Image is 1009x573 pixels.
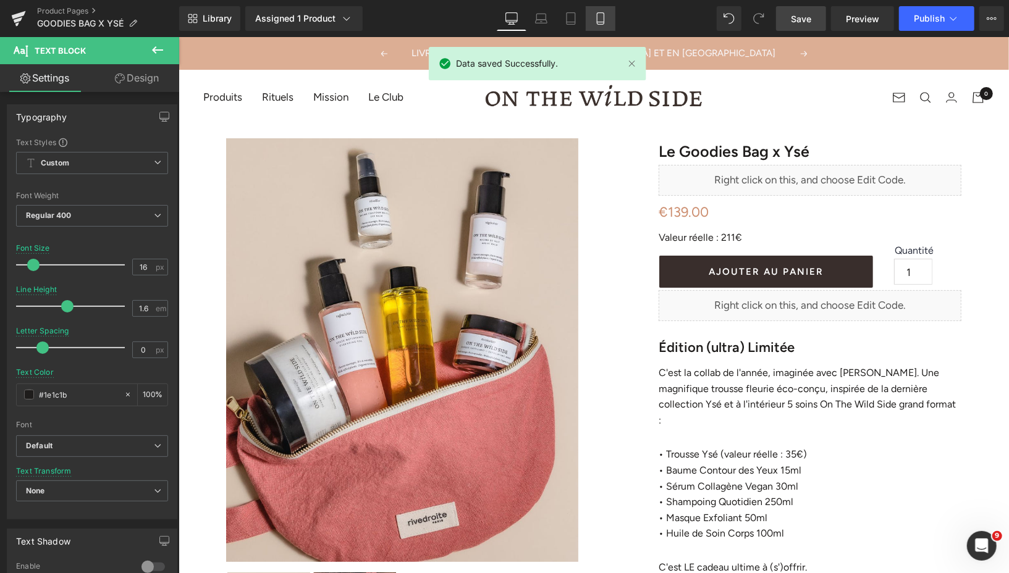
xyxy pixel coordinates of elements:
a: Panier [793,55,806,66]
span: • Sérum Collagène Vegan 30ml [480,443,620,455]
div: Text Transform [16,467,72,475]
iframe: Intercom live chat [967,531,997,561]
span: C'est LE cadeau ultime à (s')offrir. [480,524,628,536]
div: Text Shadow [16,529,70,546]
p: • Trousse Ysé (valeur réelle : 35€) [480,409,783,425]
a: Mission [135,51,170,69]
a: Tablet [556,6,586,31]
b: None [26,486,45,495]
div: Assigned 1 Product [255,12,353,25]
span: Preview [846,12,879,25]
span: AJOUTER AU PANIER [530,229,645,240]
a: Preview [831,6,894,31]
a: Rituels [83,51,115,69]
p: • Masque Exfoliant 50ml [480,473,783,489]
span: Text Block [35,46,86,56]
a: Recherche [741,55,753,66]
img: Goodies bag X Ysé [48,101,400,525]
span: Library [203,13,232,24]
button: More [979,6,1004,31]
div: Text Color [16,368,54,377]
p: • Huile de Soin Corps 100ml [480,488,783,504]
b: Regular 400 [26,211,72,220]
cart-count: 0 [801,50,814,63]
p: • Baume Contour des Yeux 15ml [480,425,783,441]
span: Save [791,12,811,25]
span: em [156,304,166,312]
b: Custom [41,158,69,169]
p: • Shampoing Quotidien 250ml [480,457,783,473]
i: Default [26,441,53,451]
a: Desktop [497,6,526,31]
a: Design [92,64,182,92]
p: Le Goodies Bag x Ysé [480,101,783,128]
p: LIVRAISON OFFERTE DÈS 49€ EN [GEOGRAPHIC_DATA] ET EN [GEOGRAPHIC_DATA] [234,9,597,23]
div: Line Height [16,285,57,294]
span: 9 [992,531,1002,541]
p: C'est la collab de l'année, imaginée avec [PERSON_NAME]. Une magnifique trousse fleurie éco-conçu... [480,328,783,391]
a: Laptop [526,6,556,31]
button: Undo [717,6,741,31]
span: px [156,263,166,271]
label: Quantité [716,207,774,222]
button: Publish [899,6,974,31]
font: Édition (ultra) Limitée [480,302,616,319]
p: Valeur réelle : 211€ [480,192,783,209]
div: Font Weight [16,191,168,200]
a: Product Pages [37,6,179,16]
div: Font [16,420,168,429]
a: New Library [179,6,240,31]
div: Text Styles [16,137,168,147]
div: Letter Spacing [16,327,69,335]
div: Font Size [16,244,50,253]
span: Data saved Successfully. [456,57,558,70]
button: AJOUTER AU PANIER [481,219,694,251]
span: Publish [914,14,945,23]
a: Mobile [586,6,615,31]
span: GOODIES BAG X YSÉ [37,19,124,28]
input: Color [39,388,118,401]
div: % [138,384,167,406]
a: Produits [25,51,64,69]
span: €139.00 [480,164,530,187]
button: Redo [746,6,771,31]
span: px [156,346,166,354]
a: Connexion [767,55,779,65]
div: Typography [16,105,67,122]
a: Le Club [190,51,225,69]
